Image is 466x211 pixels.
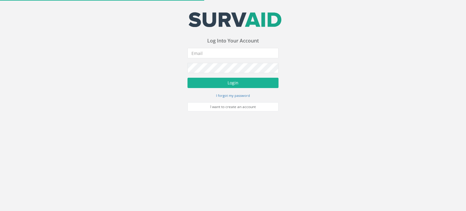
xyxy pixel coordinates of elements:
[187,102,279,111] a: I want to create an account
[187,38,279,44] h3: Log Into Your Account
[187,48,279,58] input: Email
[216,93,250,98] a: I forgot my password
[187,78,279,88] button: Login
